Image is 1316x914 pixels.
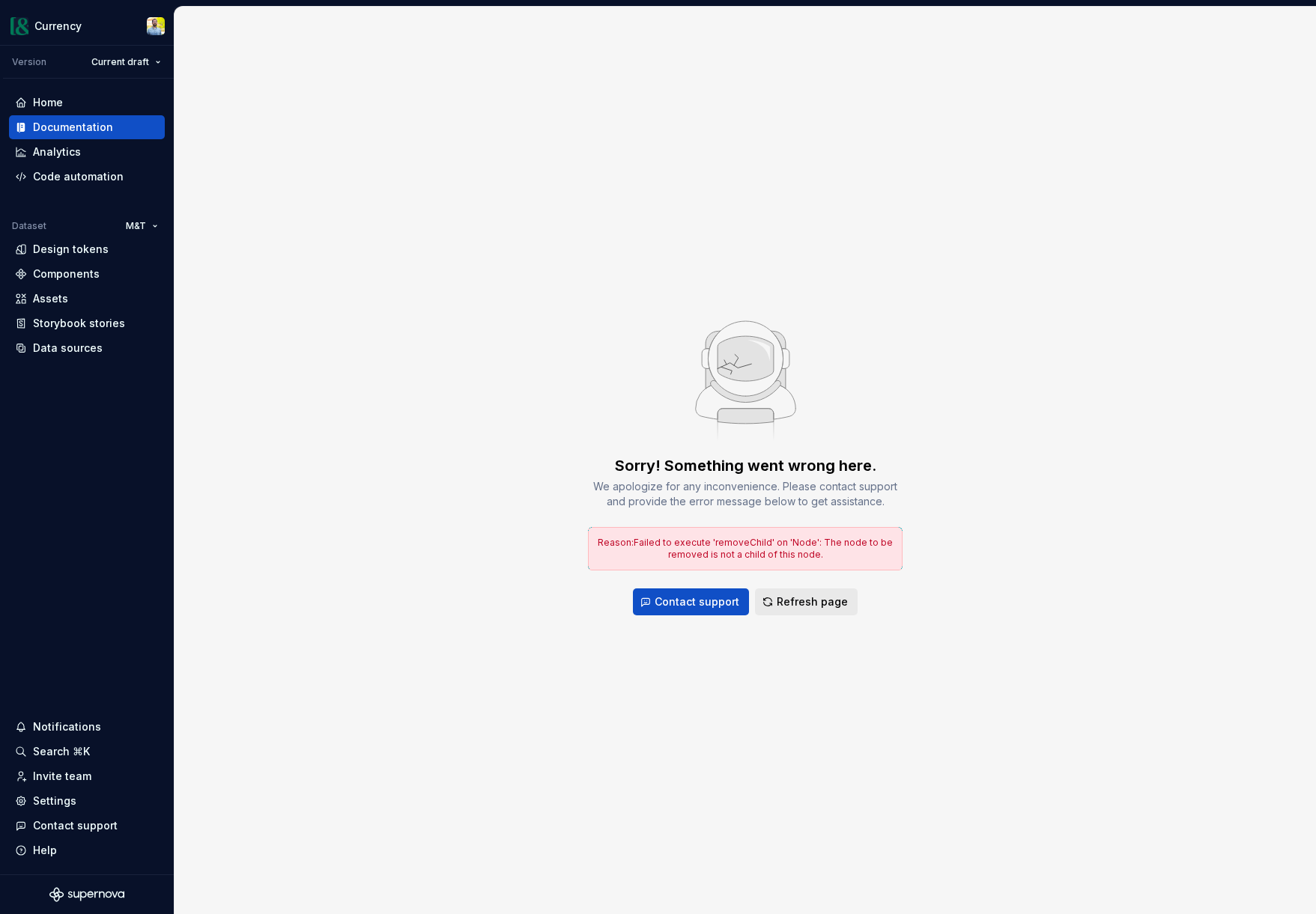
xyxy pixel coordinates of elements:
[85,52,168,73] button: Current draft
[119,216,165,237] button: M&T
[9,237,165,261] a: Design tokens
[33,818,118,833] div: Contact support
[9,165,165,189] a: Code automation
[33,169,124,184] div: Code automation
[9,262,165,286] a: Components
[33,95,63,110] div: Home
[33,341,103,356] div: Data sources
[12,220,46,232] div: Dataset
[598,537,893,560] span: Reason: Failed to execute 'removeChild' on 'Node': The node to be removed is not a child of this ...
[588,479,903,509] div: We apologize for any inconvenience. Please contact support and provide the error message below to...
[33,242,109,257] div: Design tokens
[9,311,165,335] a: Storybook stories
[33,719,101,734] div: Notifications
[126,220,146,232] span: M&T
[9,91,165,115] a: Home
[3,10,171,42] button: CurrencyPatrick
[9,764,165,788] a: Invite team
[34,19,82,34] div: Currency
[9,287,165,311] a: Assets
[33,316,125,331] div: Storybook stories
[33,793,76,808] div: Settings
[9,715,165,739] button: Notifications
[615,455,876,476] div: Sorry! Something went wrong here.
[9,789,165,813] a: Settings
[33,266,100,281] div: Components
[777,594,848,609] span: Refresh page
[755,588,858,615] button: Refresh page
[9,814,165,838] button: Contact support
[33,769,91,784] div: Invite team
[147,17,165,35] img: Patrick
[33,843,57,858] div: Help
[12,56,46,68] div: Version
[655,594,739,609] span: Contact support
[9,838,165,862] button: Help
[33,144,81,159] div: Analytics
[10,17,28,35] img: 77b064d8-59cc-4dbd-8929-60c45737814c.png
[33,120,113,135] div: Documentation
[9,140,165,164] a: Analytics
[633,588,749,615] button: Contact support
[49,887,124,902] svg: Supernova Logo
[33,291,68,306] div: Assets
[91,56,149,68] span: Current draft
[33,744,90,759] div: Search ⌘K
[9,336,165,360] a: Data sources
[9,115,165,139] a: Documentation
[9,740,165,764] button: Search ⌘K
